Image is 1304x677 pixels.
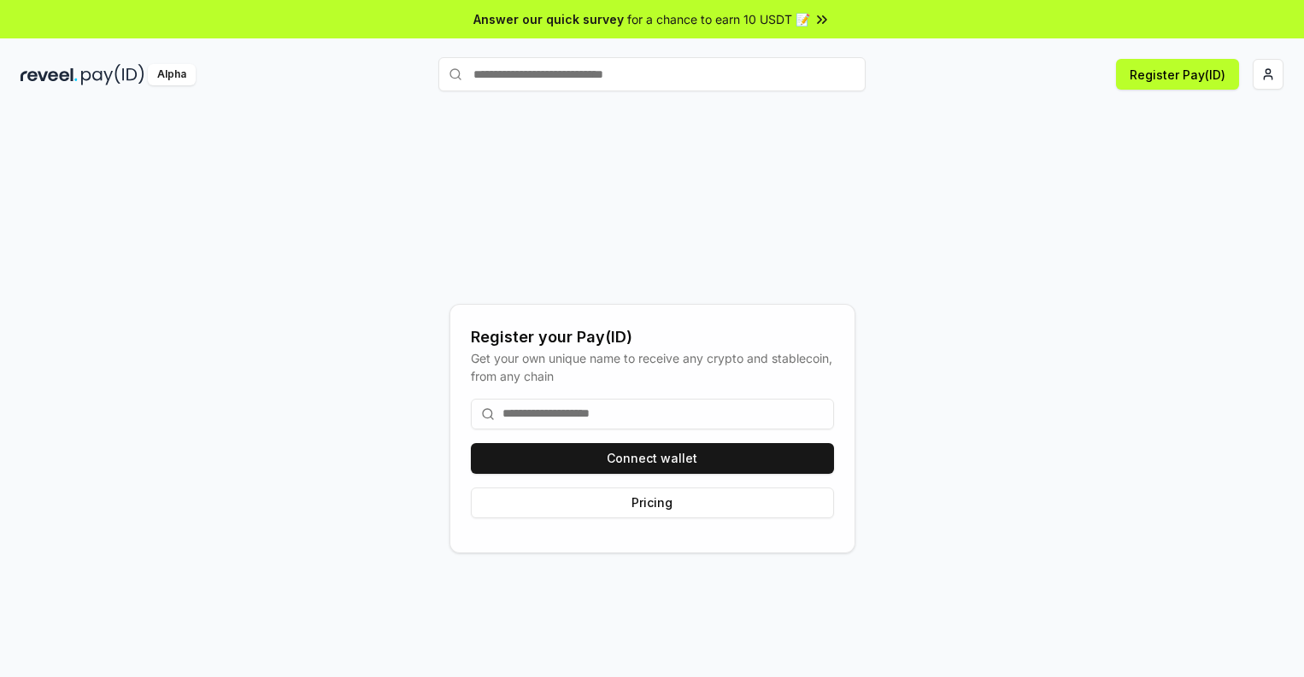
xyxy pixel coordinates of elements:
span: for a chance to earn 10 USDT 📝 [627,10,810,28]
button: Pricing [471,487,834,518]
img: pay_id [81,64,144,85]
button: Register Pay(ID) [1116,59,1239,90]
div: Register your Pay(ID) [471,325,834,349]
div: Get your own unique name to receive any crypto and stablecoin, from any chain [471,349,834,385]
button: Connect wallet [471,443,834,474]
img: reveel_dark [21,64,78,85]
span: Answer our quick survey [473,10,624,28]
div: Alpha [148,64,196,85]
